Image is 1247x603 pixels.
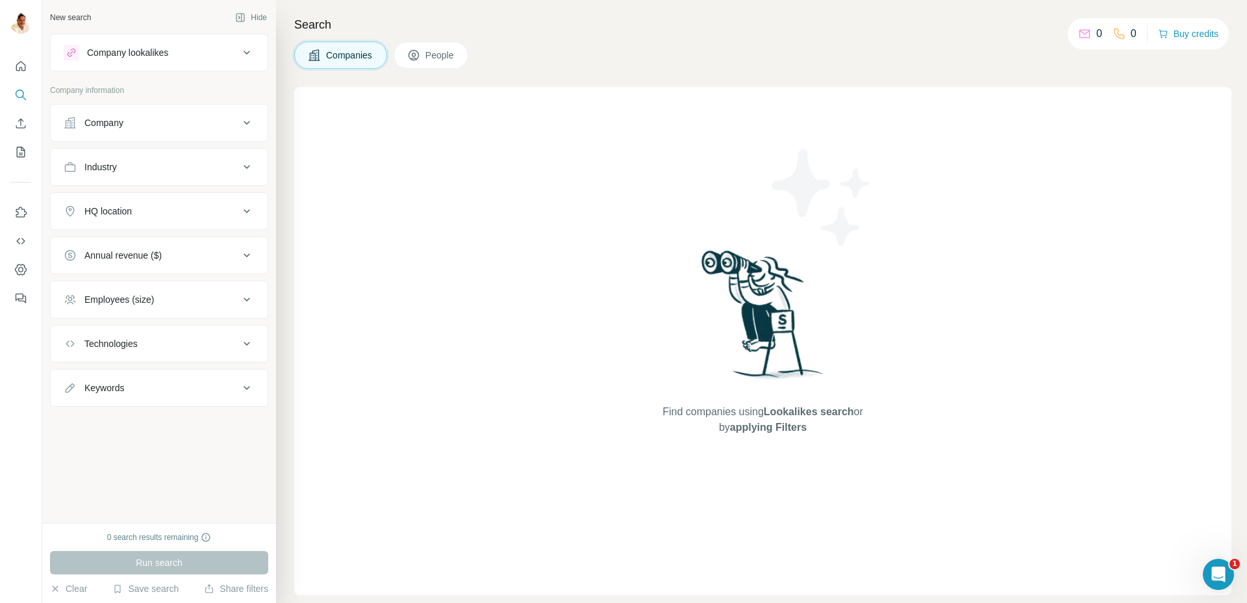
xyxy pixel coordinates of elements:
button: Save search [112,582,179,595]
button: Clear [50,582,87,595]
p: 0 [1131,26,1137,42]
div: Employees (size) [84,293,154,306]
button: HQ location [51,196,268,227]
button: Company lookalikes [51,37,268,68]
span: Lookalikes search [764,406,854,417]
button: My lists [10,140,31,164]
button: Annual revenue ($) [51,240,268,271]
div: Keywords [84,381,124,394]
button: Company [51,107,268,138]
button: Employees (size) [51,284,268,315]
div: HQ location [84,205,132,218]
button: Keywords [51,372,268,404]
button: Use Surfe API [10,229,31,253]
div: Company [84,116,123,129]
button: Search [10,83,31,107]
button: Dashboard [10,258,31,281]
div: New search [50,12,91,23]
span: applying Filters [730,422,807,433]
span: Find companies using or by [659,404,866,435]
button: Technologies [51,328,268,359]
div: 0 search results remaining [107,532,212,543]
button: Enrich CSV [10,112,31,135]
button: Use Surfe on LinkedIn [10,201,31,224]
span: People [425,49,455,62]
span: 1 [1229,559,1240,569]
button: Feedback [10,287,31,310]
img: Avatar [10,13,31,34]
iframe: Intercom live chat [1203,559,1234,590]
h4: Search [294,16,1231,34]
div: Annual revenue ($) [84,249,162,262]
p: 0 [1096,26,1102,42]
div: Industry [84,160,117,173]
button: Hide [226,8,276,27]
p: Company information [50,84,268,96]
img: Surfe Illustration - Woman searching with binoculars [696,247,831,392]
button: Quick start [10,55,31,78]
button: Industry [51,151,268,183]
button: Buy credits [1158,25,1218,43]
span: Companies [326,49,373,62]
img: Surfe Illustration - Stars [763,139,880,256]
button: Share filters [204,582,268,595]
div: Company lookalikes [87,46,168,59]
div: Technologies [84,337,138,350]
